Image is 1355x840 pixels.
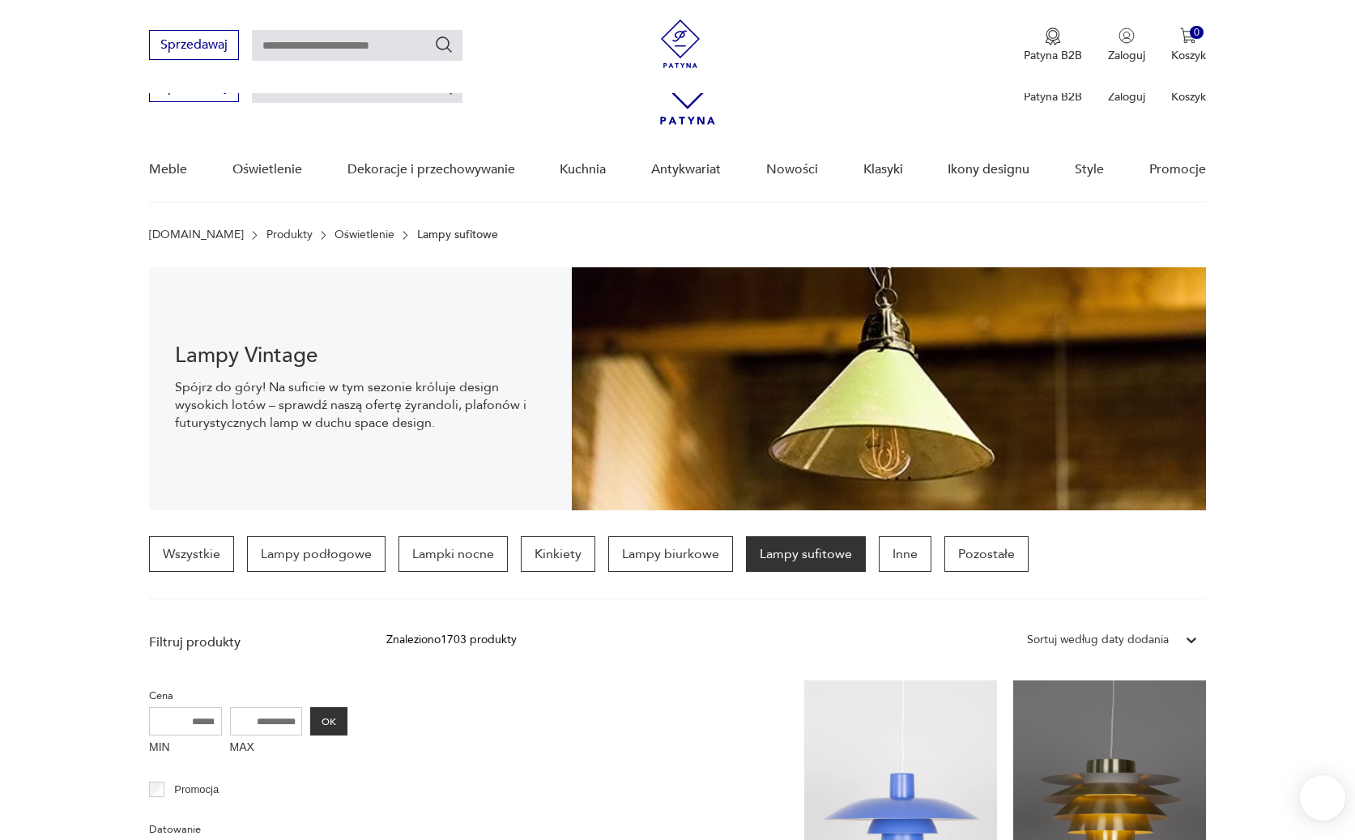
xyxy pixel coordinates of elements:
[1027,631,1169,649] div: Sortuj według daty dodania
[572,267,1206,510] img: Lampy sufitowe w stylu vintage
[608,536,733,572] a: Lampy biurkowe
[149,30,239,60] button: Sprzedawaj
[863,139,903,201] a: Klasyki
[651,139,721,201] a: Antykwariat
[1108,28,1145,63] button: Zaloguj
[1190,26,1204,40] div: 0
[230,736,303,761] label: MAX
[1119,28,1135,44] img: Ikonka użytkownika
[1180,28,1196,44] img: Ikona koszyka
[347,139,515,201] a: Dekoracje i przechowywanie
[149,139,187,201] a: Meble
[1024,48,1082,63] p: Patyna B2B
[386,631,517,649] div: Znaleziono 1703 produkty
[398,536,508,572] a: Lampki nocne
[879,536,931,572] a: Inne
[149,687,347,705] p: Cena
[266,228,313,241] a: Produkty
[175,378,546,432] p: Spójrz do góry! Na suficie w tym sezonie króluje design wysokich lotów – sprawdź naszą ofertę żyr...
[656,19,705,68] img: Patyna - sklep z meblami i dekoracjami vintage
[1171,48,1206,63] p: Koszyk
[310,707,347,736] button: OK
[560,139,606,201] a: Kuchnia
[232,139,302,201] a: Oświetlenie
[149,536,234,572] a: Wszystkie
[149,228,244,241] a: [DOMAIN_NAME]
[417,228,498,241] p: Lampy sufitowe
[1024,28,1082,63] a: Ikona medaluPatyna B2B
[149,821,347,838] p: Datowanie
[1108,89,1145,104] p: Zaloguj
[174,781,219,799] p: Promocja
[149,41,239,52] a: Sprzedawaj
[1075,139,1104,201] a: Style
[944,536,1029,572] a: Pozostałe
[1300,775,1345,821] iframe: Smartsupp widget button
[1108,48,1145,63] p: Zaloguj
[334,228,394,241] a: Oświetlenie
[948,139,1029,201] a: Ikony designu
[1171,28,1206,63] button: 0Koszyk
[175,346,546,365] h1: Lampy Vintage
[1045,28,1061,45] img: Ikona medalu
[149,736,222,761] label: MIN
[149,633,347,651] p: Filtruj produkty
[149,83,239,94] a: Sprzedawaj
[521,536,595,572] a: Kinkiety
[1171,89,1206,104] p: Koszyk
[1024,28,1082,63] button: Patyna B2B
[434,35,454,54] button: Szukaj
[1024,89,1082,104] p: Patyna B2B
[766,139,818,201] a: Nowości
[247,536,386,572] a: Lampy podłogowe
[746,536,866,572] a: Lampy sufitowe
[1149,139,1206,201] a: Promocje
